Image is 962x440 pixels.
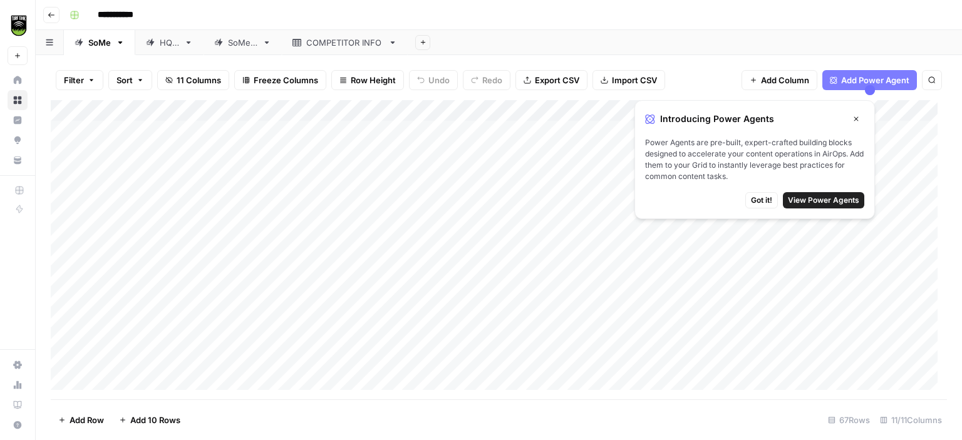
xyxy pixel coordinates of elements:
[822,70,917,90] button: Add Power Agent
[751,195,772,206] span: Got it!
[8,130,28,150] a: Opportunities
[157,70,229,90] button: 11 Columns
[783,192,864,208] button: View Power Agents
[234,70,326,90] button: Freeze Columns
[645,137,864,182] span: Power Agents are pre-built, expert-crafted building blocks designed to accelerate your content op...
[742,70,817,90] button: Add Column
[88,36,111,49] div: SoMe
[130,414,180,426] span: Add 10 Rows
[645,111,864,127] div: Introducing Power Agents
[108,70,152,90] button: Sort
[8,415,28,435] button: Help + Support
[204,30,282,55] a: SoMe 2
[70,414,104,426] span: Add Row
[8,14,30,37] img: Turf Tank - Data Team Logo
[8,150,28,170] a: Your Data
[135,30,204,55] a: HQ 2
[8,10,28,41] button: Workspace: Turf Tank - Data Team
[64,30,135,55] a: SoMe
[228,36,257,49] div: SoMe 2
[428,74,450,86] span: Undo
[761,74,809,86] span: Add Column
[482,74,502,86] span: Redo
[8,90,28,110] a: Browse
[8,70,28,90] a: Home
[592,70,665,90] button: Import CSV
[116,74,133,86] span: Sort
[351,74,396,86] span: Row Height
[51,410,111,430] button: Add Row
[331,70,404,90] button: Row Height
[535,74,579,86] span: Export CSV
[463,70,510,90] button: Redo
[177,74,221,86] span: 11 Columns
[823,410,875,430] div: 67 Rows
[875,410,947,430] div: 11/11 Columns
[515,70,587,90] button: Export CSV
[8,355,28,375] a: Settings
[306,36,383,49] div: COMPETITOR INFO
[8,395,28,415] a: Learning Hub
[8,375,28,395] a: Usage
[745,192,778,208] button: Got it!
[111,410,188,430] button: Add 10 Rows
[254,74,318,86] span: Freeze Columns
[788,195,859,206] span: View Power Agents
[64,74,84,86] span: Filter
[282,30,408,55] a: COMPETITOR INFO
[8,110,28,130] a: Insights
[160,36,179,49] div: HQ 2
[409,70,458,90] button: Undo
[612,74,657,86] span: Import CSV
[56,70,103,90] button: Filter
[841,74,909,86] span: Add Power Agent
